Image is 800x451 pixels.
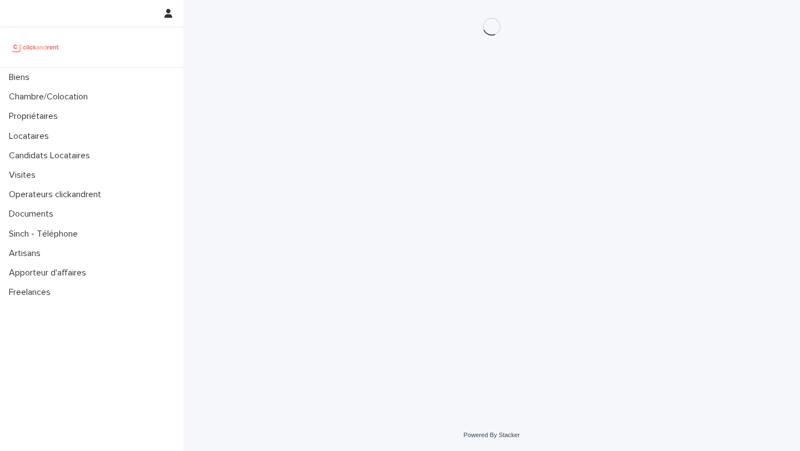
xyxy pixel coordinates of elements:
[4,72,38,83] p: Biens
[4,229,87,239] p: Sinch - Téléphone
[4,111,67,122] p: Propriétaires
[4,189,110,200] p: Operateurs clickandrent
[4,287,59,298] p: Freelances
[4,151,99,161] p: Candidats Locataires
[4,131,58,142] p: Locataires
[4,209,62,219] p: Documents
[463,432,519,438] a: Powered By Stacker
[9,36,63,58] img: UCB0brd3T0yccxBKYDjQ
[4,248,49,259] p: Artisans
[4,170,44,181] p: Visites
[4,92,97,102] p: Chambre/Colocation
[4,268,95,278] p: Apporteur d'affaires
